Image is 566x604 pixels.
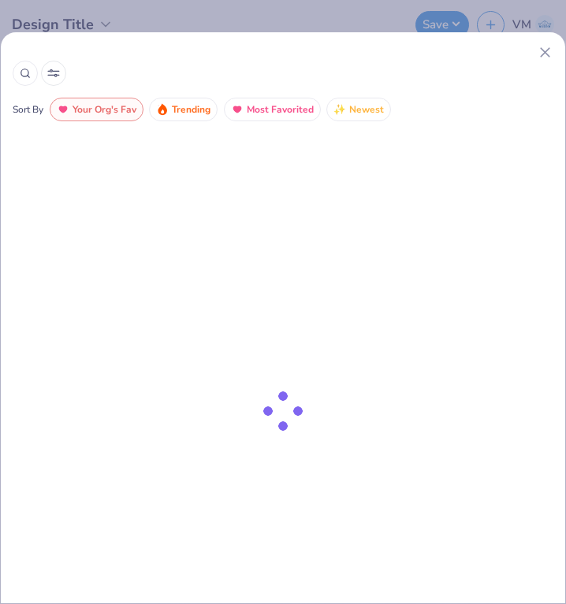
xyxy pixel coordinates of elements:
[149,98,218,121] button: Trending
[73,101,136,119] span: Your Org's Fav
[13,102,43,117] div: Sort By
[50,98,143,121] button: Your Org's Fav
[349,101,384,119] span: Newest
[231,103,244,116] img: most_fav.gif
[41,61,66,86] button: Sort Popup Button
[57,103,69,116] img: most_fav.gif
[333,103,346,116] img: newest.gif
[156,103,169,116] img: trending.gif
[326,98,391,121] button: Newest
[224,98,321,121] button: Most Favorited
[247,101,314,119] span: Most Favorited
[172,101,210,119] span: Trending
